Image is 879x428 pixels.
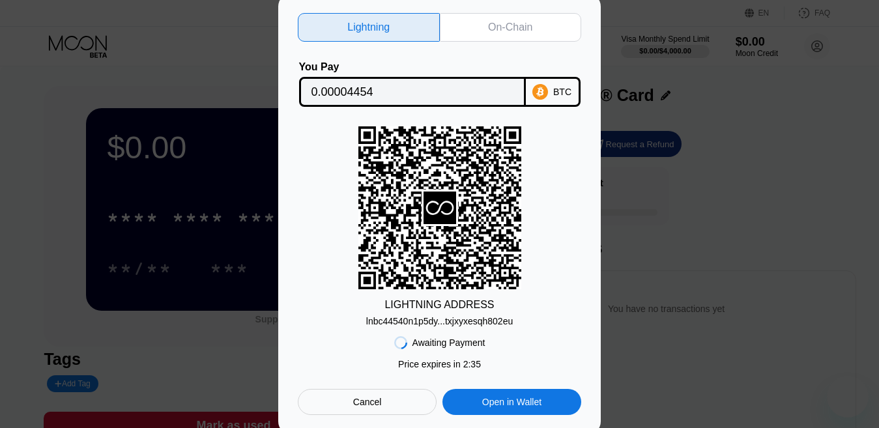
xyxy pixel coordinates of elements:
div: You PayBTC [298,61,581,107]
div: On-Chain [488,21,532,34]
span: 2 : 35 [463,359,481,369]
div: Open in Wallet [482,396,541,408]
div: Lightning [347,21,390,34]
div: Awaiting Payment [412,337,485,348]
div: lnbc44540n1p5dy...txjxyxesqh802eu [366,316,513,326]
iframe: Button to launch messaging window [827,376,869,418]
div: Lightning [298,13,440,42]
div: Open in Wallet [442,389,581,415]
div: You Pay [299,61,526,73]
div: LIGHTNING ADDRESS [384,299,494,311]
div: On-Chain [440,13,582,42]
div: Cancel [353,396,382,408]
div: BTC [553,87,571,97]
div: Price expires in [398,359,481,369]
div: lnbc44540n1p5dy...txjxyxesqh802eu [366,311,513,326]
div: Cancel [298,389,437,415]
